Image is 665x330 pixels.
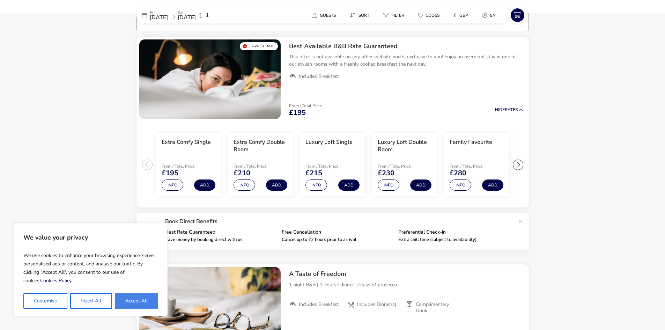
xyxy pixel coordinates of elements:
[234,139,287,153] h3: Extra Comfy Double Room
[150,10,168,15] p: Fri
[289,42,523,50] h2: Best Available B&B Rate Guaranteed
[305,164,355,168] p: From / Total Price
[476,10,501,20] button: en
[378,179,399,191] button: Info
[490,13,496,18] span: en
[40,277,72,284] a: Cookies Policy
[23,293,67,309] button: Customise
[305,179,327,191] button: Info
[234,164,283,168] p: From / Total Price
[378,164,427,168] p: From / Total Price
[150,14,168,21] span: [DATE]
[441,130,512,199] swiper-slide: 5 / 8
[448,10,474,20] button: £GBP
[162,164,211,168] p: From / Total Price
[289,53,523,68] p: This offer is not available on any other website and is exclusive to you! Enjoy an overnight stay...
[378,139,431,153] h3: Luxury Loft Double Room
[289,104,322,108] p: From / Total Price
[512,130,584,199] swiper-slide: 6 / 8
[165,230,276,235] p: Best Rate Guaranteed
[307,10,344,20] naf-pibe-menu-bar-item: Guests
[398,230,509,235] p: Preferential Check-in
[23,230,158,244] p: We value your privacy
[357,301,396,308] span: Includes Dinner(s)
[307,10,341,20] button: Guests
[70,293,112,309] button: Reject All
[136,7,241,23] div: Fri[DATE]Sat[DATE]1
[234,179,255,191] button: Info
[282,237,393,242] p: Cancel up to 72 hours prior to arrival
[450,139,492,146] h3: Family Favourite
[266,179,287,191] button: Add
[162,139,211,146] h3: Extra Comfy Single
[234,170,250,177] span: £210
[289,270,523,278] h2: A Taste of Freedom
[359,13,369,18] span: Sort
[495,108,523,112] button: HideRates
[305,139,353,146] h3: Luxury Loft Single
[344,10,378,20] naf-pibe-menu-bar-item: Sort
[391,13,404,18] span: Filter
[289,281,523,288] p: 1 night B&B | 3-course dinner | Glass of prosecco
[413,10,448,20] naf-pibe-menu-bar-item: Codes
[416,301,459,314] span: Complimentary Drink
[289,109,306,116] span: £195
[495,107,505,112] span: Hide
[398,237,509,242] p: Extra chill time (subject to availability)
[299,301,339,308] span: Includes Breakfast
[450,179,471,191] button: Info
[14,223,168,316] div: We value your privacy
[153,130,224,199] swiper-slide: 1 / 8
[369,130,441,199] swiper-slide: 4 / 8
[344,10,375,20] button: Sort
[482,179,503,191] button: Add
[378,10,410,20] button: Filter
[178,10,196,15] p: Sat
[282,230,393,235] p: Free Cancellation
[338,179,360,191] button: Add
[178,14,196,21] span: [DATE]
[450,164,499,168] p: From / Total Price
[320,13,336,18] span: Guests
[162,179,183,191] button: Info
[378,170,394,177] span: £230
[165,219,515,224] p: Book Direct Benefits
[459,13,468,18] span: GBP
[426,13,439,18] span: Codes
[283,264,529,320] div: A Taste of Freedom1 night B&B | 3-course dinner | Glass of proseccoIncludes BreakfastIncludes Din...
[476,10,504,20] naf-pibe-menu-bar-item: en
[299,73,339,80] span: Includes Breakfast
[453,12,457,19] i: £
[23,249,158,288] p: We use cookies to enhance your browsing experience, serve personalised ads or content, and analys...
[162,170,178,177] span: £195
[115,293,158,309] button: Accept All
[378,10,413,20] naf-pibe-menu-bar-item: Filter
[224,130,296,199] swiper-slide: 2 / 8
[410,179,431,191] button: Add
[413,10,445,20] button: Codes
[296,130,368,199] swiper-slide: 3 / 8
[194,179,215,191] button: Add
[305,170,322,177] span: £215
[165,237,276,242] p: Save money by booking direct with us
[450,170,466,177] span: £280
[283,37,529,86] div: Best Available B&B Rate GuaranteedThis offer is not available on any other website and is exclusi...
[448,10,476,20] naf-pibe-menu-bar-item: £GBP
[206,13,209,18] span: 1
[139,39,281,119] swiper-slide: 1 / 1
[240,42,278,50] div: Lowest Rate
